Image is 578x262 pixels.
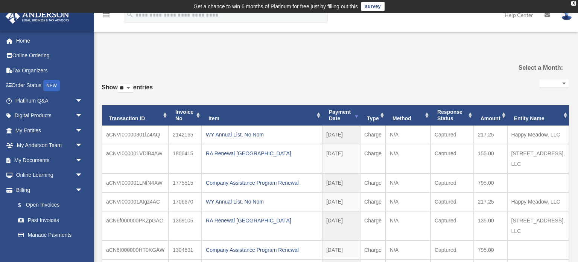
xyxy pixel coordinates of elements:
[474,144,507,173] td: 155.00
[5,182,94,198] a: Billingarrow_drop_down
[386,241,430,259] td: N/A
[75,168,90,183] span: arrow_drop_down
[386,144,430,173] td: N/A
[169,144,202,173] td: 1806415
[360,211,386,241] td: Charge
[360,144,386,173] td: Charge
[102,211,169,241] td: aCN6f000000PKZpGAO
[561,9,572,20] img: User Pic
[474,126,507,144] td: 217.25
[206,196,318,207] div: WY Annual List, No Nom
[5,48,94,63] a: Online Ordering
[193,2,358,11] div: Get a chance to win 6 months of Platinum for free just by filling out this
[169,211,202,241] td: 1369105
[430,144,474,173] td: Captured
[102,241,169,259] td: aCN6f000000HT0KGAW
[169,192,202,211] td: 1706670
[102,126,169,144] td: aCNVI00000301lZ4AQ
[474,173,507,192] td: 795.00
[507,192,569,211] td: Happy Meadow, LLC
[11,198,94,213] a: $Open Invoices
[169,126,202,144] td: 2142165
[169,241,202,259] td: 1304591
[322,192,360,211] td: [DATE]
[126,10,134,18] i: search
[474,192,507,211] td: 217.25
[102,11,111,20] i: menu
[507,126,569,144] td: Happy Meadow, LLC
[206,215,318,226] div: RA Renewal [GEOGRAPHIC_DATA]
[102,105,169,126] th: Transaction ID: activate to sort column ascending
[206,245,318,255] div: Company Assistance Program Renewal
[43,80,60,91] div: NEW
[507,105,569,126] th: Entity Name: activate to sort column ascending
[75,182,90,198] span: arrow_drop_down
[360,126,386,144] td: Charge
[206,129,318,140] div: WY Annual List, No Nom
[11,213,90,228] a: Past Invoices
[202,105,322,126] th: Item: activate to sort column ascending
[361,2,385,11] a: survey
[496,63,563,73] label: Select a Month:
[169,173,202,192] td: 1775515
[5,168,94,183] a: Online Learningarrow_drop_down
[3,9,71,24] img: Anderson Advisors Platinum Portal
[430,173,474,192] td: Captured
[507,144,569,173] td: [STREET_ADDRESS], LLC
[169,105,202,126] th: Invoice No: activate to sort column ascending
[102,82,153,100] label: Show entries
[322,144,360,173] td: [DATE]
[5,33,94,48] a: Home
[571,1,576,6] div: close
[430,126,474,144] td: Captured
[322,105,360,126] th: Payment Date: activate to sort column ascending
[102,144,169,173] td: aCNVI000001VDlB4AW
[5,93,94,108] a: Platinum Q&Aarrow_drop_down
[206,178,318,188] div: Company Assistance Program Renewal
[386,211,430,241] td: N/A
[22,201,26,210] span: $
[102,173,169,192] td: aCNVI000001LNfN4AW
[386,126,430,144] td: N/A
[75,123,90,138] span: arrow_drop_down
[75,108,90,124] span: arrow_drop_down
[430,241,474,259] td: Captured
[507,211,569,241] td: [STREET_ADDRESS], LLC
[5,123,94,138] a: My Entitiesarrow_drop_down
[5,63,94,78] a: Tax Organizers
[322,211,360,241] td: [DATE]
[386,192,430,211] td: N/A
[386,173,430,192] td: N/A
[322,126,360,144] td: [DATE]
[11,228,94,243] a: Manage Payments
[474,105,507,126] th: Amount: activate to sort column ascending
[430,105,474,126] th: Response Status: activate to sort column ascending
[360,192,386,211] td: Charge
[5,108,94,123] a: Digital Productsarrow_drop_down
[75,138,90,153] span: arrow_drop_down
[5,138,94,153] a: My Anderson Teamarrow_drop_down
[322,241,360,259] td: [DATE]
[474,241,507,259] td: 795.00
[75,93,90,109] span: arrow_drop_down
[102,192,169,211] td: aCNVI000001Atgz4AC
[474,211,507,241] td: 135.00
[386,105,430,126] th: Method: activate to sort column ascending
[5,153,94,168] a: My Documentsarrow_drop_down
[322,173,360,192] td: [DATE]
[206,148,318,159] div: RA Renewal [GEOGRAPHIC_DATA]
[360,173,386,192] td: Charge
[360,241,386,259] td: Charge
[430,192,474,211] td: Captured
[118,84,133,93] select: Showentries
[75,153,90,168] span: arrow_drop_down
[360,105,386,126] th: Type: activate to sort column ascending
[430,211,474,241] td: Captured
[5,78,94,93] a: Order StatusNEW
[102,13,111,20] a: menu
